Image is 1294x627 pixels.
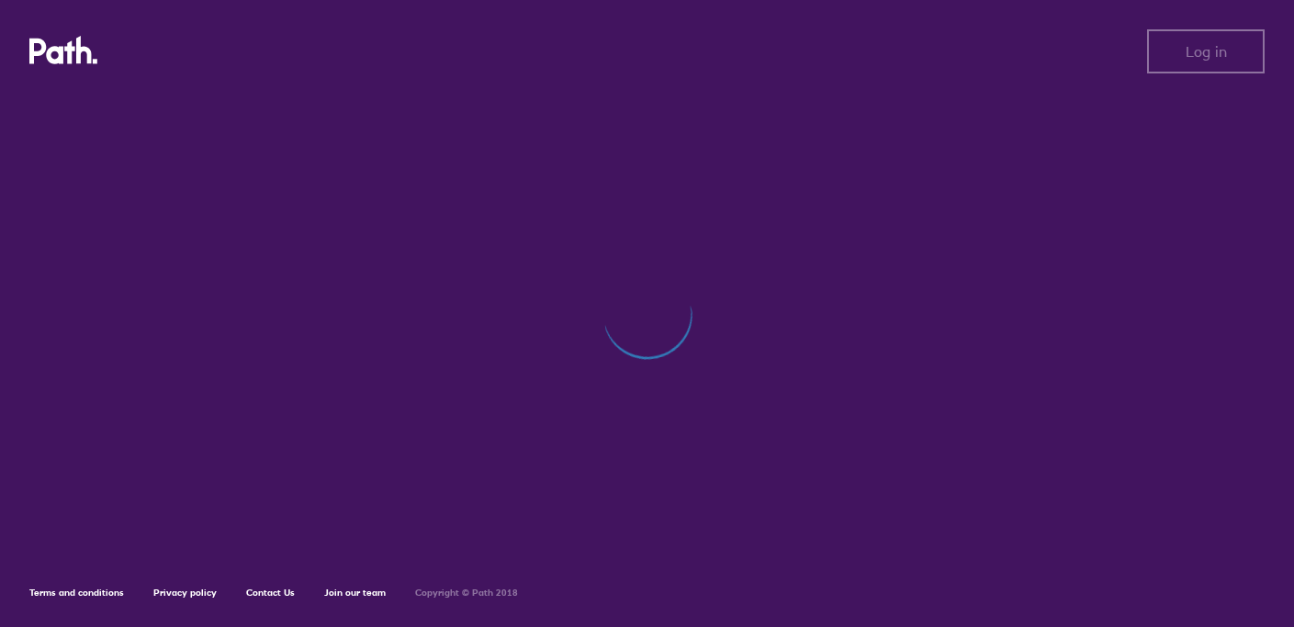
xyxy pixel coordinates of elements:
[29,587,124,599] a: Terms and conditions
[1186,43,1227,60] span: Log in
[415,588,518,599] h6: Copyright © Path 2018
[1147,29,1265,73] button: Log in
[153,587,217,599] a: Privacy policy
[246,587,295,599] a: Contact Us
[324,587,386,599] a: Join our team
